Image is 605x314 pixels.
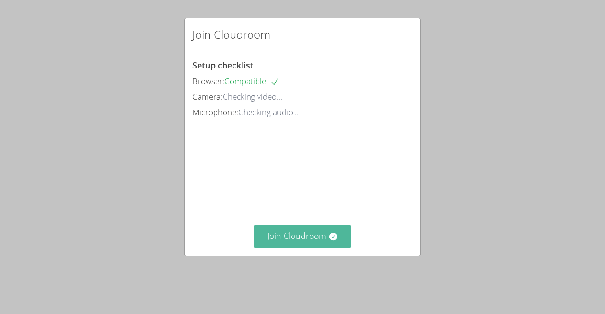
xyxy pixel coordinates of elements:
[192,59,253,71] span: Setup checklist
[254,225,351,248] button: Join Cloudroom
[192,76,225,86] span: Browser:
[225,76,279,86] span: Compatible
[192,107,238,118] span: Microphone:
[192,91,223,102] span: Camera:
[192,26,270,43] h2: Join Cloudroom
[238,107,299,118] span: Checking audio...
[223,91,282,102] span: Checking video...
